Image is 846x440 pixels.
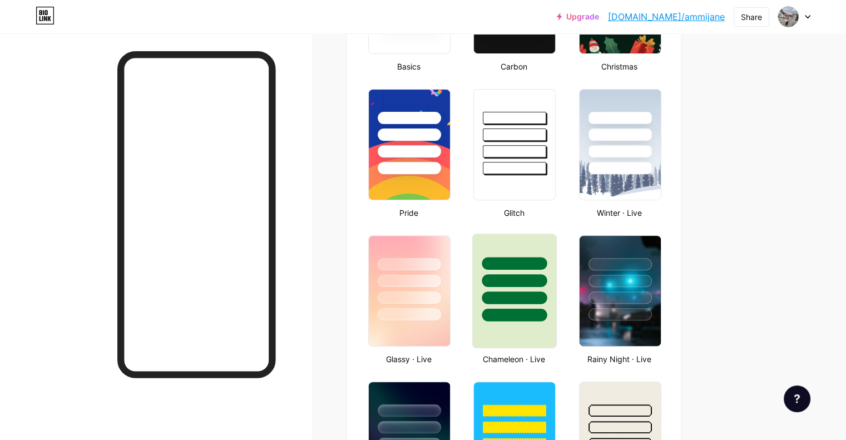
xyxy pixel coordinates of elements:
div: Basics [365,61,452,72]
div: Chameleon · Live [470,353,557,365]
div: Glitch [470,207,557,219]
div: Carbon [470,61,557,72]
div: Winter · Live [576,207,663,219]
div: Share [741,11,762,23]
div: Rainy Night · Live [576,353,663,365]
img: ammijane [778,6,799,27]
div: Pride [365,207,452,219]
a: Upgrade [557,12,599,21]
div: Glassy · Live [365,353,452,365]
div: Christmas [576,61,663,72]
a: [DOMAIN_NAME]/ammijane [608,10,725,23]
